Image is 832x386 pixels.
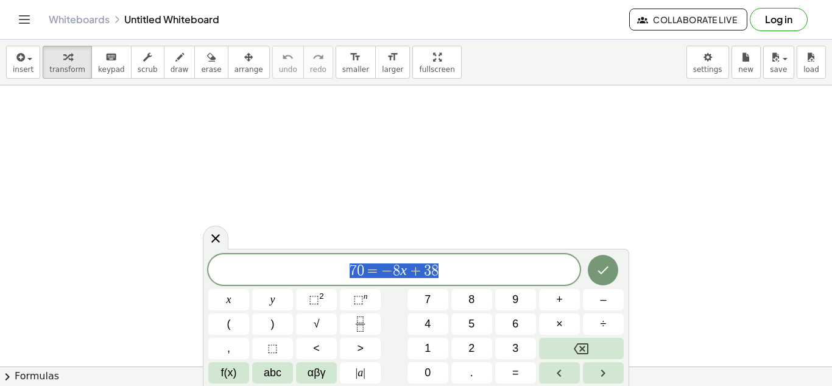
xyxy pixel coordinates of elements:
span: ⬚ [353,293,364,306]
button: ) [252,313,293,335]
span: – [600,291,606,308]
span: 0 [357,263,364,278]
span: | [356,366,358,379]
span: ÷ [601,316,607,332]
button: Greater than [340,338,381,359]
span: 8 [431,263,439,278]
span: | [363,366,365,379]
span: smaller [342,65,369,74]
span: ⬚ [267,340,278,357]
span: undo [279,65,297,74]
button: Right arrow [583,362,624,384]
span: 8 [393,263,400,278]
button: load [797,46,826,79]
button: transform [43,46,92,79]
button: 3 [495,338,536,359]
span: f(x) [221,365,237,381]
button: Absolute value [340,362,381,384]
span: 2 [468,340,474,357]
button: Log in [750,8,808,31]
button: format_sizesmaller [336,46,376,79]
span: insert [13,65,33,74]
i: undo [282,50,294,65]
span: ⬚ [309,293,319,306]
span: x [227,291,231,308]
span: < [313,340,320,357]
span: load [803,65,819,74]
span: 9 [512,291,518,308]
button: 0 [407,362,448,384]
button: Plus [539,289,580,310]
span: save [770,65,787,74]
span: erase [201,65,221,74]
button: Greek alphabet [296,362,337,384]
var: x [400,262,407,278]
button: undoundo [272,46,304,79]
span: − [381,263,393,278]
button: Times [539,313,580,335]
button: settings [686,46,729,79]
span: 8 [468,291,474,308]
span: αβγ [308,365,326,381]
sup: n [364,291,368,301]
span: settings [693,65,722,74]
button: Square root [296,313,337,335]
span: 5 [468,316,474,332]
button: Collaborate Live [629,9,747,30]
span: 6 [512,316,518,332]
button: keyboardkeypad [91,46,132,79]
button: Divide [583,313,624,335]
button: Squared [296,289,337,310]
button: 4 [407,313,448,335]
button: new [732,46,761,79]
span: + [556,291,563,308]
span: redo [310,65,326,74]
button: erase [194,46,228,79]
button: Placeholder [252,338,293,359]
button: Toggle navigation [15,10,34,29]
span: y [270,291,275,308]
span: abc [264,365,281,381]
i: format_size [387,50,398,65]
span: larger [382,65,403,74]
button: 1 [407,338,448,359]
button: Left arrow [539,362,580,384]
button: 2 [451,338,492,359]
span: > [357,340,364,357]
button: Superscript [340,289,381,310]
span: 7 [350,263,357,278]
span: 0 [425,365,431,381]
span: a [356,365,365,381]
span: . [470,365,473,381]
span: + [407,263,425,278]
span: 3 [424,263,431,278]
span: 1 [425,340,431,357]
span: new [738,65,753,74]
span: keypad [98,65,125,74]
i: format_size [350,50,361,65]
button: draw [164,46,196,79]
button: Less than [296,338,337,359]
button: arrange [228,46,270,79]
span: arrange [234,65,263,74]
span: , [227,340,230,357]
i: keyboard [105,50,117,65]
i: redo [312,50,324,65]
button: , [208,338,249,359]
button: Equals [495,362,536,384]
span: draw [171,65,189,74]
button: . [451,362,492,384]
span: 4 [425,316,431,332]
button: Fraction [340,313,381,335]
span: 7 [425,291,431,308]
button: 8 [451,289,492,310]
button: 9 [495,289,536,310]
button: y [252,289,293,310]
button: fullscreen [412,46,461,79]
sup: 2 [319,291,324,301]
a: Whiteboards [49,13,110,26]
button: 5 [451,313,492,335]
button: Backspace [539,338,624,359]
button: 6 [495,313,536,335]
span: = [364,263,382,278]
